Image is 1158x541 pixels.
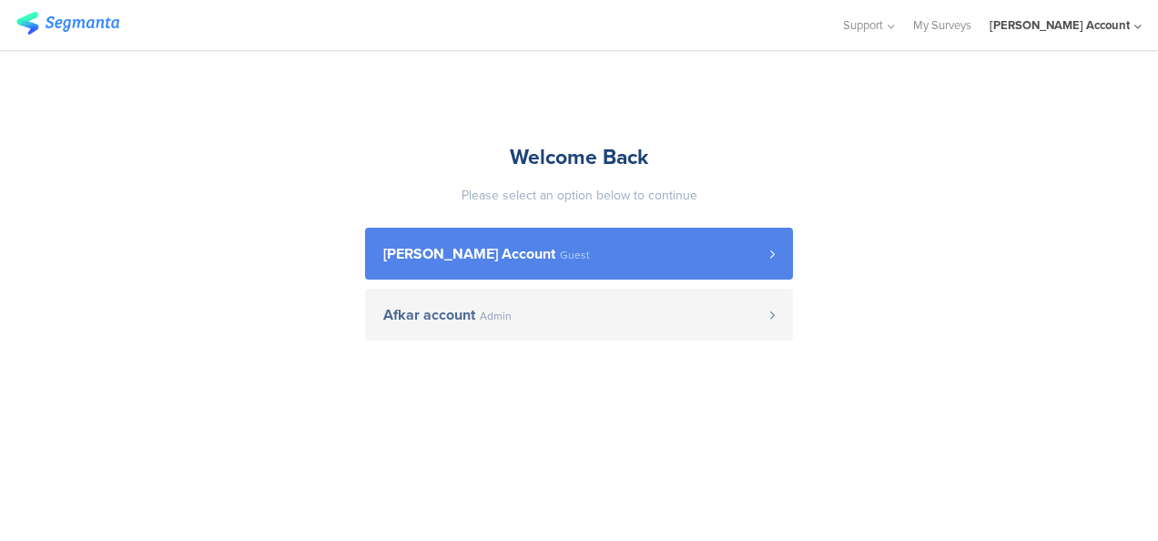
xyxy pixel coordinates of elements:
span: Afkar account [383,308,475,322]
a: [PERSON_NAME] Account Guest [365,228,793,280]
span: Admin [480,311,512,322]
div: Please select an option below to continue [365,186,793,205]
span: [PERSON_NAME] Account [383,247,555,261]
div: [PERSON_NAME] Account [990,16,1130,34]
a: Afkar account Admin [365,289,793,341]
img: segmanta logo [16,12,119,35]
span: Guest [560,250,590,260]
span: Support [843,16,883,34]
div: Welcome Back [365,141,793,172]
